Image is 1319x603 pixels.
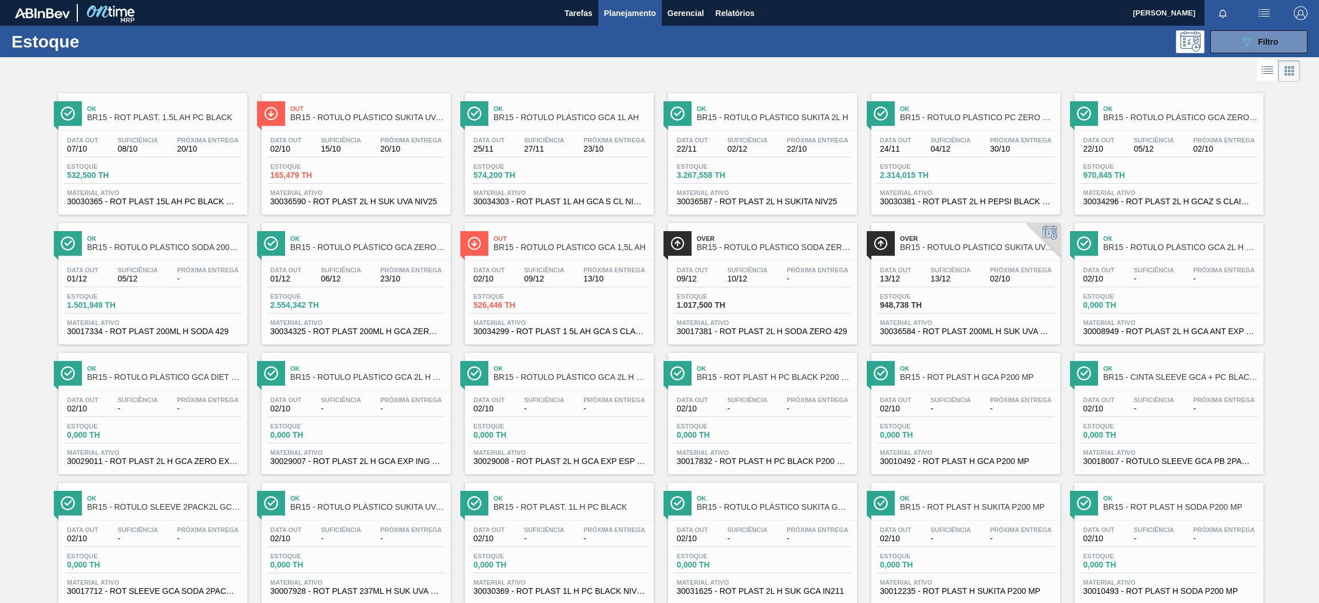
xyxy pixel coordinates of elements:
span: 02/10 [1083,275,1115,283]
span: Ok [900,365,1055,372]
span: 15/10 [321,145,361,153]
span: 30008949 - ROT PLAST 2L H GCA ANT EXP FR [1083,327,1255,336]
span: Material ativo [270,319,442,326]
span: 06/12 [321,275,361,283]
span: 0,000 TH [473,431,554,439]
span: Data out [677,526,708,533]
img: Ícone [61,496,75,510]
span: Estoque [270,163,350,170]
span: Estoque [67,423,147,430]
span: 0,000 TH [1083,301,1163,310]
img: Ícone [61,366,75,380]
span: BR15 - RÓTULO PLÁSTICO SUKITA GUARANÁ 2L H [697,503,851,511]
img: Ícone [467,496,481,510]
span: Estoque [677,423,757,430]
span: - [1193,404,1255,413]
span: Out [493,235,648,242]
span: Data out [1083,267,1115,273]
span: Material ativo [270,449,442,456]
span: 30030381 - ROT PLAST 2L H PEPSI BLACK NIV24 [880,197,1052,206]
span: BR15 - RÓTULO PLÁSTICO SODA ZERO 2L H [697,243,851,252]
span: Data out [677,267,708,273]
span: 09/12 [524,275,564,283]
img: Ícone [670,366,685,380]
span: 30018007 - ROTULO SLEEVE GCA PB 2PACK1L [1083,457,1255,466]
span: BR15 - RÓTULO PLÁSTICO SUKITA UVA MISTA 2L H [290,113,445,122]
span: Material ativo [67,319,239,326]
img: Ícone [61,106,75,121]
span: Data out [473,526,505,533]
span: 02/12 [727,145,767,153]
span: 05/12 [117,275,157,283]
span: BR15 - RÓTULO PLÁSTICO GCA ZERO 2L H [1103,113,1258,122]
span: Material ativo [677,189,848,196]
span: BR15 - RÓTULO PLÁSTICO GCA 1,5L AH [493,243,648,252]
span: Data out [1083,396,1115,403]
span: Estoque [67,163,147,170]
span: Suficiência [524,396,564,403]
span: 08/10 [117,145,157,153]
span: Ok [87,105,242,112]
span: 22/10 [787,145,848,153]
span: 526,446 TH [473,301,554,310]
span: Data out [473,267,505,273]
span: BR15 - ROT PLAST H SUKITA P200 MP [900,503,1055,511]
a: ÍconeOkBR15 - ROT PLAST. 1.5L AH PC BLACKData out07/10Suficiência08/10Próxima Entrega20/10Estoque... [50,85,253,215]
span: 02/10 [270,404,302,413]
span: - [930,404,970,413]
span: Over [697,235,851,242]
span: Próxima Entrega [177,267,239,273]
span: Suficiência [727,137,767,144]
span: Estoque [473,423,554,430]
span: 13/12 [930,275,970,283]
span: Data out [67,267,98,273]
span: - [990,404,1052,413]
span: Próxima Entrega [787,137,848,144]
span: 20/10 [177,145,239,153]
span: Ok [290,495,445,502]
span: Out [290,105,445,112]
span: Suficiência [930,396,970,403]
span: Data out [270,137,302,144]
span: 02/10 [880,404,911,413]
span: Suficiência [117,526,157,533]
span: 30017381 - ROT PLAST 2L H SODA ZERO 429 [677,327,848,336]
span: Suficiência [321,526,361,533]
a: ÍconeOkBR15 - RÓTULO PLÁSTICO GCA 2L H ESPANHOLData out02/10Suficiência-Próxima Entrega-Estoque0,... [456,344,659,474]
span: Suficiência [930,267,970,273]
span: 30036590 - ROT PLAST 2L H SUK UVA NIV25 [270,197,442,206]
span: 30029011 - ROT PLAST 2L H GCA ZERO EXP ING NIV23 [67,457,239,466]
span: 07/10 [67,145,98,153]
span: 165,479 TH [270,171,350,180]
span: Suficiência [1134,267,1174,273]
span: BR15 - RÓTULO PLÁSTICO GCA 1L AH [493,113,648,122]
span: Ok [697,495,851,502]
span: 02/10 [1083,404,1115,413]
span: Suficiência [727,526,767,533]
span: Material ativo [473,319,645,326]
span: 970,845 TH [1083,171,1163,180]
span: Próxima Entrega [177,396,239,403]
span: 2.554,342 TH [270,301,350,310]
img: Ícone [264,236,278,251]
span: BR15 - RÓTULO PLÁSTICO PC ZERO 2L H [900,113,1055,122]
span: Suficiência [1134,396,1174,403]
span: Próxima Entrega [1193,396,1255,403]
a: ÍconeOkBR15 - ROT PLAST H GCA P200 MPData out02/10Suficiência-Próxima Entrega-Estoque0,000 THMate... [863,344,1066,474]
span: 20/10 [380,145,442,153]
span: Suficiência [930,137,970,144]
span: Próxima Entrega [1193,137,1255,144]
span: Tarefas [564,6,593,20]
span: Estoque [880,293,960,300]
span: - [177,275,239,283]
img: userActions [1257,6,1271,20]
span: Próxima Entrega [583,137,645,144]
span: 30034296 - ROT PLAST 2L H GCAZ S CLAIM NIV25 [1083,197,1255,206]
button: Filtro [1210,30,1308,53]
span: BR15 - ROT PLAST H GCA P200 MP [900,373,1055,382]
span: Material ativo [677,319,848,326]
span: 948,738 TH [880,301,960,310]
span: 25/11 [473,145,505,153]
a: ÍconeOkBR15 - RÓTULO PLÁSTICO GCA ZERO 200ML HData out01/12Suficiência06/12Próxima Entrega23/10Es... [253,215,456,344]
span: 09/12 [677,275,708,283]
